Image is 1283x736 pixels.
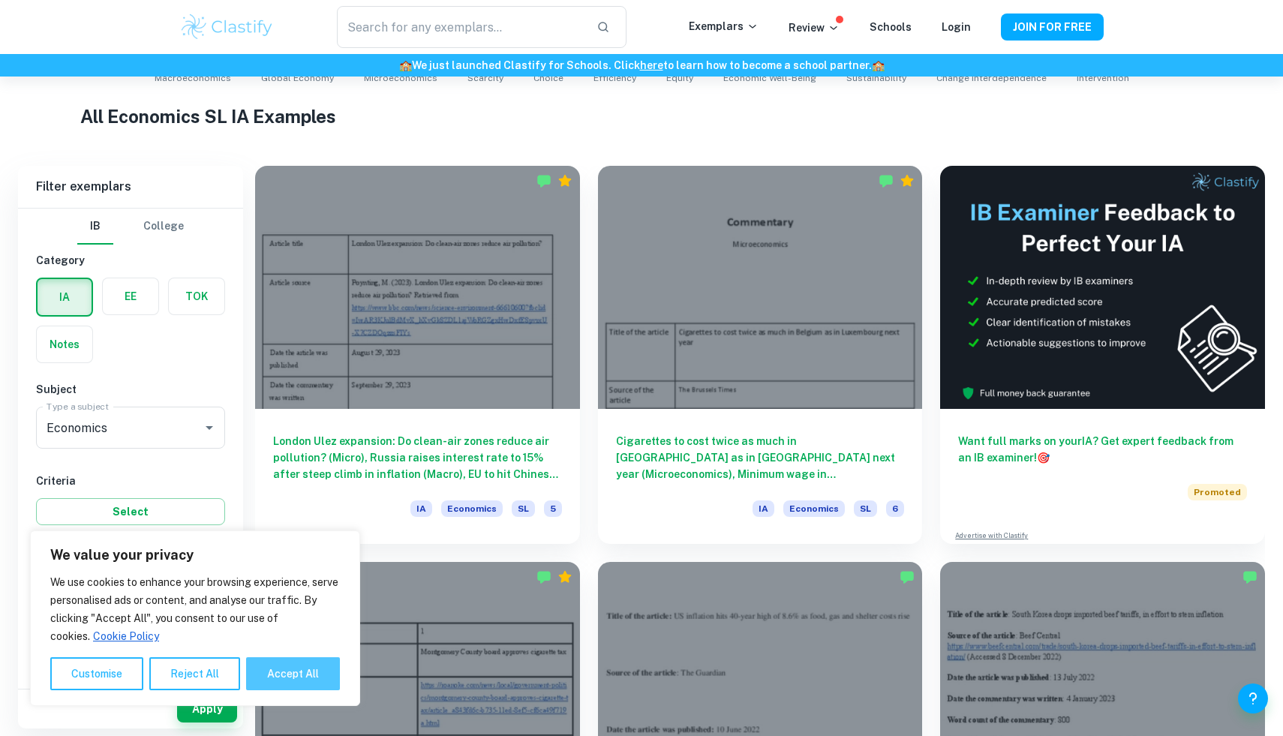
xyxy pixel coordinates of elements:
[50,573,340,645] p: We use cookies to enhance your browsing experience, serve personalised ads or content, and analys...
[900,569,915,584] img: Marked
[1077,71,1129,85] span: Intervention
[50,657,143,690] button: Customise
[143,209,184,245] button: College
[557,173,572,188] div: Premium
[169,278,224,314] button: TOK
[753,500,774,517] span: IA
[399,59,412,71] span: 🏫
[50,546,340,564] p: We value your privacy
[246,657,340,690] button: Accept All
[47,400,109,413] label: Type a subject
[512,500,535,517] span: SL
[92,629,160,643] a: Cookie Policy
[942,21,971,33] a: Login
[557,569,572,584] div: Premium
[179,12,275,42] img: Clastify logo
[723,71,816,85] span: Economic Well-Being
[940,166,1265,409] img: Thumbnail
[199,417,220,438] button: Open
[958,433,1247,466] h6: Want full marks on your IA ? Get expert feedback from an IB examiner!
[36,252,225,269] h6: Category
[364,71,437,85] span: Microeconomics
[1037,452,1050,464] span: 🎯
[261,71,334,85] span: Global Economy
[1001,14,1104,41] button: JOIN FOR FREE
[177,695,237,722] button: Apply
[872,59,885,71] span: 🏫
[103,278,158,314] button: EE
[36,473,225,489] h6: Criteria
[77,209,184,245] div: Filter type choice
[544,500,562,517] span: 5
[1188,484,1247,500] span: Promoted
[155,71,231,85] span: Macroeconomics
[18,166,243,208] h6: Filter exemplars
[1238,683,1268,713] button: Help and Feedback
[37,326,92,362] button: Notes
[149,657,240,690] button: Reject All
[467,71,503,85] span: Scarcity
[886,500,904,517] span: 6
[255,166,580,544] a: London Ulez expansion: Do clean-air zones reduce air pollution? (Micro), Russia raises interest r...
[879,173,894,188] img: Marked
[900,173,915,188] div: Premium
[36,498,225,525] button: Select
[936,71,1047,85] span: Change Interdependence
[783,500,845,517] span: Economics
[536,569,551,584] img: Marked
[940,166,1265,544] a: Want full marks on yourIA? Get expert feedback from an IB examiner!PromotedAdvertise with Clastify
[870,21,912,33] a: Schools
[533,71,563,85] span: Choice
[598,166,923,544] a: Cigarettes to cost twice as much in [GEOGRAPHIC_DATA] as in [GEOGRAPHIC_DATA] next year (Microeco...
[273,433,562,482] h6: London Ulez expansion: Do clean-air zones reduce air pollution? (Micro), Russia raises interest r...
[1242,569,1257,584] img: Marked
[616,433,905,482] h6: Cigarettes to cost twice as much in [GEOGRAPHIC_DATA] as in [GEOGRAPHIC_DATA] next year (Microeco...
[30,530,360,706] div: We value your privacy
[337,6,584,48] input: Search for any exemplars...
[640,59,663,71] a: here
[441,500,503,517] span: Economics
[77,209,113,245] button: IB
[38,279,92,315] button: IA
[593,71,636,85] span: Efficiency
[36,381,225,398] h6: Subject
[3,57,1280,74] h6: We just launched Clastify for Schools. Click to learn how to become a school partner.
[789,20,840,36] p: Review
[689,18,759,35] p: Exemplars
[536,173,551,188] img: Marked
[955,530,1028,541] a: Advertise with Clastify
[846,71,906,85] span: Sustainability
[854,500,877,517] span: SL
[80,103,1203,130] h1: All Economics SL IA Examples
[410,500,432,517] span: IA
[666,71,693,85] span: Equity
